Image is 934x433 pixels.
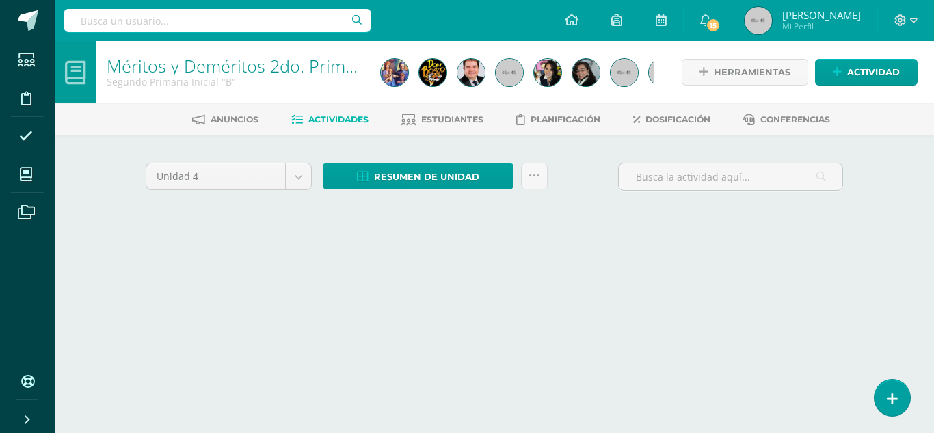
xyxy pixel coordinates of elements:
a: Unidad 4 [146,163,311,189]
span: Actividad [847,60,900,85]
span: Estudiantes [421,114,483,124]
span: Mi Perfil [782,21,861,32]
a: Estudiantes [401,109,483,131]
div: Segundo Primaria Inicial 'B' [107,75,364,88]
a: Actividad [815,59,918,86]
img: 45x45 [745,7,772,34]
span: [PERSON_NAME] [782,8,861,22]
img: e602cc58a41d4ad1c6372315f6095ebf.png [572,59,600,86]
a: Planificación [516,109,600,131]
img: 47fbbcbd1c9a7716bb8cb4b126b93520.png [534,59,561,86]
a: Resumen de unidad [323,163,513,189]
span: Actividades [308,114,369,124]
span: Conferencias [760,114,830,124]
img: 45x45 [611,59,638,86]
img: 7bd55ac0c36ce47889d24abe3c1e3425.png [381,59,408,86]
img: af1a872015daedc149f5fcb991658e4f.png [457,59,485,86]
h1: Méritos y Deméritos 2do. Primaria ¨B¨ [107,56,364,75]
a: Conferencias [743,109,830,131]
a: Actividades [291,109,369,131]
span: Planificación [531,114,600,124]
input: Busca la actividad aquí... [619,163,842,190]
img: 45x45 [649,59,676,86]
a: Dosificación [633,109,710,131]
a: Anuncios [192,109,258,131]
input: Busca un usuario... [64,9,371,32]
span: Anuncios [211,114,258,124]
span: Resumen de unidad [374,164,479,189]
a: Méritos y Deméritos 2do. Primaria ¨B¨ [107,54,410,77]
img: e848a06d305063da6e408c2e705eb510.png [419,59,446,86]
span: Unidad 4 [157,163,275,189]
span: 15 [706,18,721,33]
img: 45x45 [496,59,523,86]
span: Herramientas [714,60,790,85]
span: Dosificación [645,114,710,124]
a: Herramientas [682,59,808,86]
